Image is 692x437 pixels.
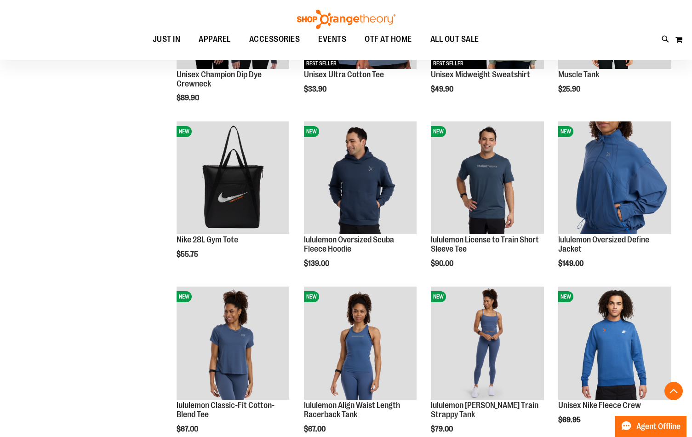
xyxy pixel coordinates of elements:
span: $90.00 [431,259,455,268]
a: lululemon Oversized Define Jacket [558,235,649,253]
span: OTF AT HOME [365,29,412,50]
div: product [426,117,549,291]
a: Unisex Champion Dip Dye Crewneck [177,70,262,88]
span: $69.95 [558,416,582,424]
span: EVENTS [318,29,346,50]
a: lululemon Align Waist Length Racerback TankNEW [304,287,417,401]
span: NEW [431,126,446,137]
a: Unisex Nike Fleece CrewNEW [558,287,671,401]
span: NEW [177,126,192,137]
button: Agent Offline [615,416,686,437]
span: $79.00 [431,425,454,433]
img: Unisex Nike Fleece Crew [558,287,671,400]
span: ALL OUT SALE [430,29,479,50]
div: product [299,117,422,291]
a: Muscle Tank [558,70,599,79]
div: product [554,117,676,291]
span: $55.75 [177,250,200,259]
a: Nike 28L Gym ToteNEW [177,121,290,236]
a: lululemon Oversized Scuba Fleece Hoodie [304,235,394,253]
span: BEST SELLER [304,58,339,69]
span: ACCESSORIES [249,29,300,50]
img: Shop Orangetheory [296,10,397,29]
img: lululemon Oversized Scuba Fleece Hoodie [304,121,417,235]
img: lululemon Oversized Define Jacket [558,121,671,235]
a: lululemon Align Waist Length Racerback Tank [304,401,400,419]
a: lululemon Classic-Fit Cotton-Blend TeeNEW [177,287,290,401]
a: lululemon License to Train Short Sleeve Tee [431,235,539,253]
span: JUST IN [153,29,181,50]
a: Unisex Midweight Sweatshirt [431,70,530,79]
span: $67.00 [304,425,327,433]
img: Nike 28L Gym Tote [177,121,290,235]
span: NEW [177,291,192,302]
a: lululemon Oversized Define JacketNEW [558,121,671,236]
span: $49.90 [431,85,455,93]
span: $67.00 [177,425,200,433]
span: $89.90 [177,94,200,102]
a: lululemon Oversized Scuba Fleece HoodieNEW [304,121,417,236]
span: NEW [558,291,573,302]
img: lululemon Align Waist Length Racerback Tank [304,287,417,400]
div: product [172,117,294,282]
span: NEW [304,291,319,302]
button: Back To Top [664,382,683,400]
a: Nike 28L Gym Tote [177,235,238,244]
span: $139.00 [304,259,331,268]
span: NEW [558,126,573,137]
span: BEST SELLER [431,58,466,69]
a: lululemon Classic-Fit Cotton-Blend Tee [177,401,275,419]
span: Agent Offline [636,422,681,431]
span: $33.90 [304,85,328,93]
img: lululemon License to Train Short Sleeve Tee [431,121,544,235]
span: $25.90 [558,85,582,93]
span: APPAREL [199,29,231,50]
a: lululemon Wunder Train Strappy TankNEW [431,287,544,401]
a: lululemon [PERSON_NAME] Train Strappy Tank [431,401,538,419]
a: Unisex Nike Fleece Crew [558,401,641,410]
span: NEW [304,126,319,137]
span: $149.00 [558,259,585,268]
a: Unisex Ultra Cotton Tee [304,70,384,79]
span: NEW [431,291,446,302]
a: lululemon License to Train Short Sleeve TeeNEW [431,121,544,236]
img: lululemon Wunder Train Strappy Tank [431,287,544,400]
img: lululemon Classic-Fit Cotton-Blend Tee [177,287,290,400]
